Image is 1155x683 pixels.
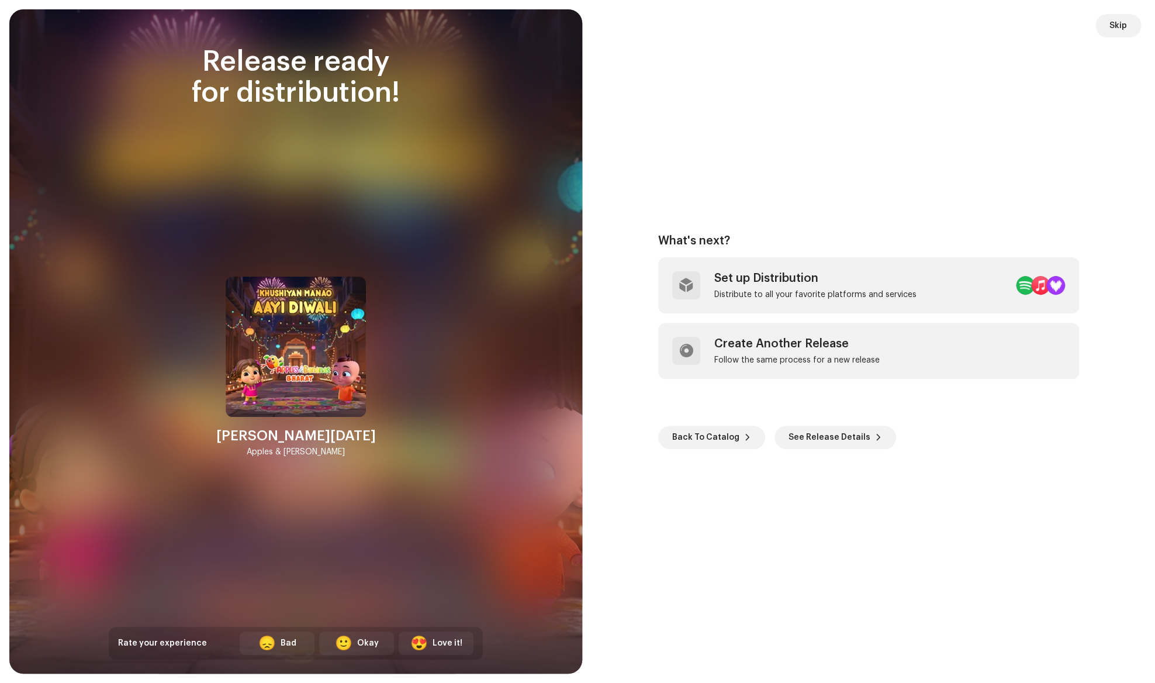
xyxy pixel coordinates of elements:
[247,445,345,459] div: Apples & [PERSON_NAME]
[774,426,896,449] button: See Release Details
[714,356,880,365] div: Follow the same process for a new release
[281,637,296,650] div: Bad
[658,323,1079,379] re-a-post-create-item: Create Another Release
[714,337,880,351] div: Create Another Release
[258,636,276,650] div: 😞
[357,637,379,650] div: Okay
[672,426,739,449] span: Back To Catalog
[226,277,366,417] img: 6e07d2ec-0d9e-4874-86cb-101e2307d455
[118,639,207,647] span: Rate your experience
[335,636,352,650] div: 🙂
[1109,14,1127,37] span: Skip
[658,234,1079,248] div: What's next?
[410,636,428,650] div: 😍
[789,426,870,449] span: See Release Details
[216,426,376,445] div: [PERSON_NAME][DATE]
[658,426,765,449] button: Back To Catalog
[714,290,917,299] div: Distribute to all your favorite platforms and services
[714,271,917,285] div: Set up Distribution
[658,257,1079,313] re-a-post-create-item: Set up Distribution
[109,47,483,109] div: Release ready for distribution!
[1095,14,1141,37] button: Skip
[433,637,462,650] div: Love it!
